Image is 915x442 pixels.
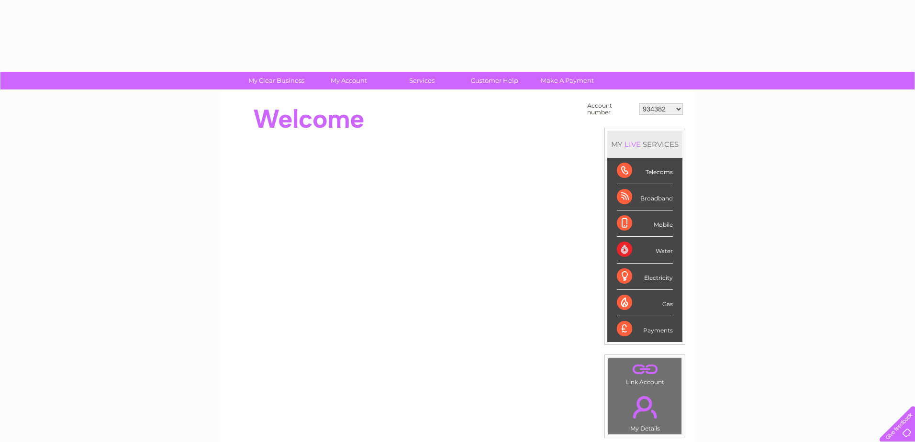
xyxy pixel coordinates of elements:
td: Link Account [608,358,682,388]
a: Services [382,72,461,89]
div: Mobile [617,210,673,237]
div: Broadband [617,184,673,210]
a: . [611,390,679,424]
div: MY SERVICES [607,131,682,158]
a: My Account [310,72,389,89]
div: LIVE [623,140,643,149]
a: My Clear Business [237,72,316,89]
div: Electricity [617,264,673,290]
td: My Details [608,388,682,435]
div: Gas [617,290,673,316]
div: Telecoms [617,158,673,184]
td: Account number [585,100,637,118]
a: . [611,361,679,377]
div: Water [617,237,673,263]
a: Customer Help [455,72,534,89]
div: Payments [617,316,673,342]
a: Make A Payment [528,72,607,89]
